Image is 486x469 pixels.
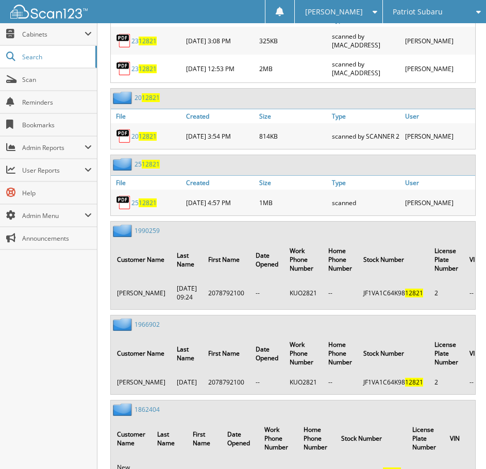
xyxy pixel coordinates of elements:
[183,57,256,80] div: [DATE] 12:53 PM
[405,378,423,387] span: 12821
[172,240,202,279] th: Last Name
[116,33,131,48] img: PDF.png
[139,37,157,45] span: 12821
[429,334,463,373] th: License Plate Number
[152,419,187,458] th: Last Name
[257,126,329,146] div: 814KB
[464,334,484,373] th: VIN
[112,419,151,458] th: Customer Name
[22,143,85,152] span: Admin Reports
[329,29,402,52] div: scanned by [MAC_ADDRESS]
[135,320,160,329] a: 1966902
[188,419,221,458] th: First Name
[131,64,157,73] a: 2312821
[135,93,160,102] a: 2012821
[434,420,486,469] iframe: Chat Widget
[405,289,423,297] span: 12821
[358,374,428,391] td: JF1VA1C64K98
[358,334,428,373] th: Stock Number
[358,280,428,306] td: JF1VA1C64K98
[183,126,256,146] div: [DATE] 3:54 PM
[323,334,357,373] th: Home Phone Number
[10,5,88,19] img: scan123-logo-white.svg
[203,334,249,373] th: First Name
[172,374,202,391] td: [DATE]
[22,75,92,84] span: Scan
[257,109,329,123] a: Size
[135,160,160,169] a: 2512821
[135,405,160,414] a: 1862404
[257,176,329,190] a: Size
[284,240,322,279] th: Work Phone Number
[22,166,85,175] span: User Reports
[112,334,171,373] th: Customer Name
[403,109,475,123] a: User
[250,280,283,306] td: --
[393,9,443,15] span: Patriot Subaru
[329,176,402,190] a: Type
[257,57,329,80] div: 2MB
[116,195,131,210] img: PDF.png
[284,374,322,391] td: KUO2821
[403,29,475,52] div: [PERSON_NAME]
[323,240,357,279] th: Home Phone Number
[464,280,484,306] td: --
[336,419,406,458] th: Stock Number
[142,160,160,169] span: 12821
[305,9,363,15] span: [PERSON_NAME]
[113,403,135,416] img: folder2.png
[284,280,322,306] td: KUO2821
[183,176,256,190] a: Created
[259,419,298,458] th: Work Phone Number
[329,57,402,80] div: scanned by [MAC_ADDRESS]
[22,30,85,39] span: Cabinets
[250,240,283,279] th: Date Opened
[257,192,329,213] div: 1MB
[142,93,160,102] span: 12821
[203,280,249,306] td: 2078792100
[112,240,171,279] th: Customer Name
[131,198,157,207] a: 2512821
[183,29,256,52] div: [DATE] 3:08 PM
[323,280,357,306] td: --
[22,121,92,129] span: Bookmarks
[22,234,92,243] span: Announcements
[111,109,183,123] a: File
[403,176,475,190] a: User
[172,334,202,373] th: Last Name
[329,126,402,146] div: scanned by SCANNER 2
[22,98,92,107] span: Reminders
[250,334,283,373] th: Date Opened
[172,280,202,306] td: [DATE] 09:24
[22,53,90,61] span: Search
[358,240,428,279] th: Stock Number
[116,128,131,144] img: PDF.png
[429,280,463,306] td: 2
[222,419,258,458] th: Date Opened
[323,374,357,391] td: --
[112,374,171,391] td: [PERSON_NAME]
[139,132,157,141] span: 12821
[407,419,444,458] th: License Plate Number
[112,280,171,306] td: [PERSON_NAME]
[403,126,475,146] div: [PERSON_NAME]
[284,334,322,373] th: Work Phone Number
[183,192,256,213] div: [DATE] 4:57 PM
[429,240,463,279] th: License Plate Number
[22,211,85,220] span: Admin Menu
[183,109,256,123] a: Created
[403,57,475,80] div: [PERSON_NAME]
[22,189,92,197] span: Help
[113,318,135,331] img: folder2.png
[250,374,283,391] td: --
[403,192,475,213] div: [PERSON_NAME]
[113,158,135,171] img: folder2.png
[298,419,335,458] th: Home Phone Number
[329,109,402,123] a: Type
[464,240,484,279] th: VIN
[203,240,249,279] th: First Name
[113,91,135,104] img: folder2.png
[203,374,249,391] td: 2078792100
[139,198,157,207] span: 12821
